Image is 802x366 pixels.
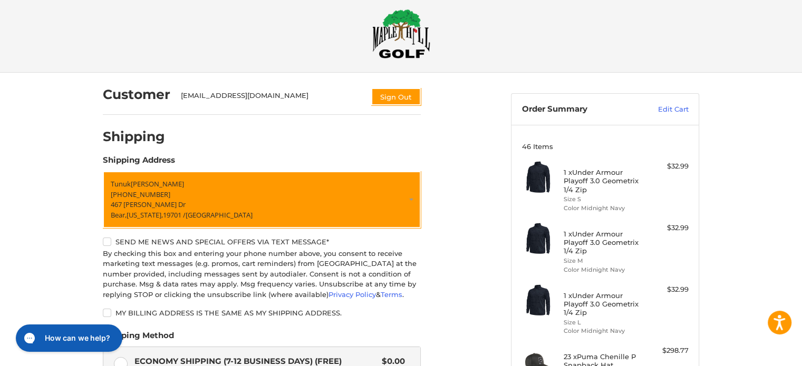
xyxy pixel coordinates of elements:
[103,128,165,145] h2: Shipping
[181,91,361,105] div: [EMAIL_ADDRESS][DOMAIN_NAME]
[564,318,644,327] li: Size L
[647,161,689,172] div: $32.99
[111,190,170,199] span: [PHONE_NUMBER]
[564,168,644,194] h4: 1 x Under Armour Playoff 3.0 Geometrix 1/4 Zip
[635,104,689,115] a: Edit Cart
[564,265,644,274] li: Color Midnight Navy
[127,210,163,220] span: [US_STATE],
[103,249,421,300] div: By checking this box and entering your phone number above, you consent to receive marketing text ...
[564,256,644,265] li: Size M
[103,238,421,246] label: Send me news and special offers via text message*
[647,223,689,233] div: $32.99
[111,210,127,220] span: Bear,
[103,309,421,317] label: My billing address is the same as my shipping address.
[564,195,644,204] li: Size S
[564,327,644,335] li: Color Midnight Navy
[103,154,175,171] legend: Shipping Address
[372,9,430,58] img: Maple Hill Golf
[131,179,184,189] span: [PERSON_NAME]
[381,290,402,299] a: Terms
[163,210,186,220] span: 19701 /
[371,88,421,105] button: Sign Out
[103,171,421,228] a: Enter or select a different address
[111,200,186,209] span: 467 [PERSON_NAME] Dr
[522,142,689,151] h3: 46 Items
[103,86,170,103] h2: Customer
[103,330,174,347] legend: Shipping Method
[647,345,689,356] div: $298.77
[564,204,644,213] li: Color Midnight Navy
[11,321,125,355] iframe: Gorgias live chat messenger
[564,291,644,317] h4: 1 x Under Armour Playoff 3.0 Geometrix 1/4 Zip
[328,290,376,299] a: Privacy Policy
[647,284,689,295] div: $32.99
[564,230,644,255] h4: 1 x Under Armour Playoff 3.0 Geometrix 1/4 Zip
[522,104,635,115] h3: Order Summary
[111,179,131,189] span: Tunuk
[186,210,253,220] span: [GEOGRAPHIC_DATA]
